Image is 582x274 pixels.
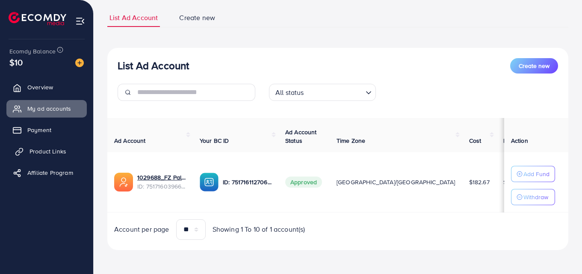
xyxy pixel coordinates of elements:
[6,121,87,138] a: Payment
[213,224,305,234] span: Showing 1 To 10 of 1 account(s)
[337,136,365,145] span: Time Zone
[109,13,158,23] span: List Ad Account
[179,13,215,23] span: Create new
[523,169,550,179] p: Add Fund
[75,16,85,26] img: menu
[200,136,229,145] span: Your BC ID
[30,147,66,156] span: Product Links
[75,59,84,67] img: image
[469,178,490,186] span: $182.67
[546,236,576,268] iframe: Chat
[523,192,548,202] p: Withdraw
[114,224,169,234] span: Account per page
[6,143,87,160] a: Product Links
[118,59,189,72] h3: List Ad Account
[27,168,73,177] span: Affiliate Program
[511,166,555,182] button: Add Fund
[27,83,53,91] span: Overview
[519,62,550,70] span: Create new
[274,86,306,99] span: All status
[510,58,558,74] button: Create new
[285,177,322,188] span: Approved
[6,79,87,96] a: Overview
[27,126,51,134] span: Payment
[137,173,186,182] a: 1029688_FZ Palace_1750225582126
[469,136,482,145] span: Cost
[337,178,455,186] span: [GEOGRAPHIC_DATA]/[GEOGRAPHIC_DATA]
[137,182,186,191] span: ID: 7517160396613255176
[307,85,362,99] input: Search for option
[114,173,133,192] img: ic-ads-acc.e4c84228.svg
[9,12,66,25] img: logo
[137,173,186,191] div: <span class='underline'>1029688_FZ Palace_1750225582126</span></br>7517160396613255176
[27,104,71,113] span: My ad accounts
[6,100,87,117] a: My ad accounts
[285,128,317,145] span: Ad Account Status
[511,136,528,145] span: Action
[9,56,23,68] span: $10
[9,47,56,56] span: Ecomdy Balance
[511,189,555,205] button: Withdraw
[223,177,272,187] p: ID: 7517161127068008464
[200,173,219,192] img: ic-ba-acc.ded83a64.svg
[6,164,87,181] a: Affiliate Program
[114,136,146,145] span: Ad Account
[269,84,376,101] div: Search for option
